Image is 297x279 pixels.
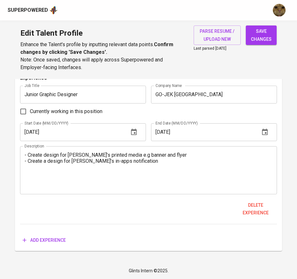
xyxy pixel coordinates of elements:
span: Last parsed [DATE] [194,46,226,51]
span: Delete experience [237,201,275,217]
img: ec6c0910-f960-4a00-a8f8-c5744e41279e.jpg [273,4,286,17]
img: app logo [49,5,58,15]
span: parse resume / upload new [199,27,236,43]
div: Superpowered [8,7,48,14]
p: Enhance the Talent's profile by inputting relevant data points. Note: Once saved, changes will ap... [20,41,186,71]
span: Currently working in this position [30,108,102,115]
h1: Edit Talent Profile [20,25,186,41]
span: save changes [251,27,272,43]
button: Add experience [20,234,68,246]
button: save changes [246,25,277,45]
a: Superpoweredapp logo [8,5,58,15]
button: Delete experience [234,199,277,219]
span: Add experience [23,236,66,244]
button: parse resume / upload new [194,25,241,45]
